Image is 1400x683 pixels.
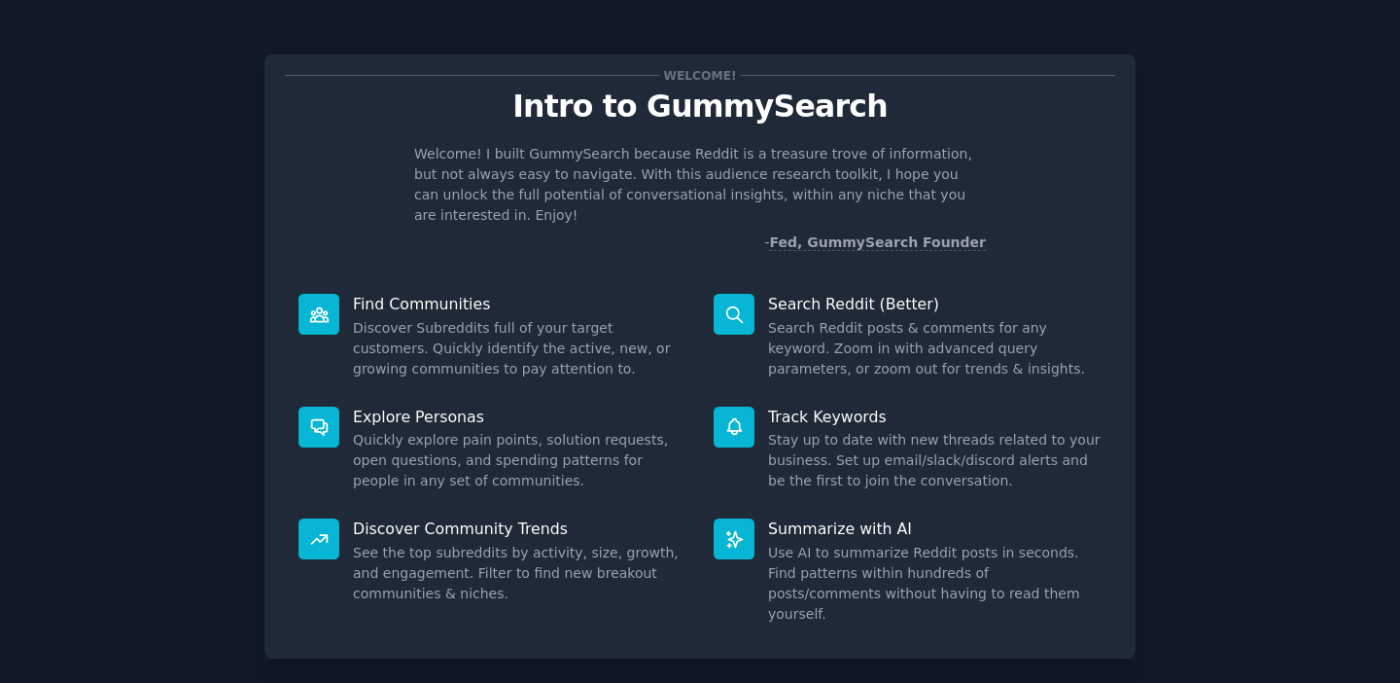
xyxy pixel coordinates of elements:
[768,543,1102,625] dd: Use AI to summarize Reddit posts in seconds. Find patterns within hundreds of posts/comments with...
[353,294,686,314] p: Find Communities
[353,318,686,379] dd: Discover Subreddits full of your target customers. Quickly identify the active, new, or growing c...
[768,407,1102,427] p: Track Keywords
[768,430,1102,491] dd: Stay up to date with new threads related to your business. Set up email/slack/discord alerts and ...
[768,519,1102,539] p: Summarize with AI
[414,144,986,226] p: Welcome! I built GummySearch because Reddit is a treasure trove of information, but not always ea...
[353,430,686,491] dd: Quickly explore pain points, solution requests, open questions, and spending patterns for people ...
[768,294,1102,314] p: Search Reddit (Better)
[769,234,986,251] a: Fed, GummySearch Founder
[768,318,1102,379] dd: Search Reddit posts & comments for any keyword. Zoom in with advanced query parameters, or zoom o...
[353,543,686,604] dd: See the top subreddits by activity, size, growth, and engagement. Filter to find new breakout com...
[353,519,686,539] p: Discover Community Trends
[660,65,740,86] span: Welcome!
[353,407,686,427] p: Explore Personas
[285,90,1115,124] p: Intro to GummySearch
[764,233,986,253] div: -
